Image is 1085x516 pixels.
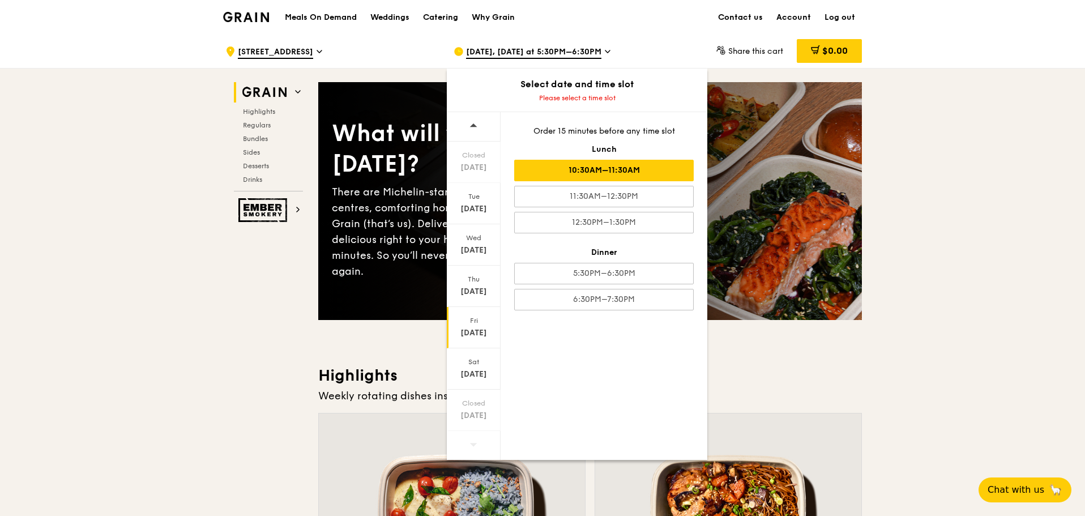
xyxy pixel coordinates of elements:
[514,126,694,137] div: Order 15 minutes before any time slot
[472,1,515,35] div: Why Grain
[243,121,271,129] span: Regulars
[770,1,818,35] a: Account
[514,144,694,155] div: Lunch
[1049,483,1062,497] span: 🦙
[332,184,590,279] div: There are Michelin-star restaurants, hawker centres, comforting home-cooked classics… and Grain (...
[448,233,499,242] div: Wed
[818,1,862,35] a: Log out
[370,1,409,35] div: Weddings
[243,108,275,116] span: Highlights
[223,12,269,22] img: Grain
[447,93,707,103] div: Please select a time slot
[318,388,862,404] div: Weekly rotating dishes inspired by flavours from around the world.
[448,245,499,256] div: [DATE]
[465,1,522,35] a: Why Grain
[448,410,499,421] div: [DATE]
[711,1,770,35] a: Contact us
[448,369,499,380] div: [DATE]
[466,46,601,59] span: [DATE], [DATE] at 5:30PM–6:30PM
[728,46,783,56] span: Share this cart
[318,365,862,386] h3: Highlights
[243,135,268,143] span: Bundles
[448,399,499,408] div: Closed
[238,46,313,59] span: [STREET_ADDRESS]
[243,176,262,184] span: Drinks
[416,1,465,35] a: Catering
[448,357,499,366] div: Sat
[514,186,694,207] div: 11:30AM–12:30PM
[447,78,707,91] div: Select date and time slot
[514,212,694,233] div: 12:30PM–1:30PM
[448,316,499,325] div: Fri
[822,45,848,56] span: $0.00
[448,286,499,297] div: [DATE]
[514,160,694,181] div: 10:30AM–11:30AM
[448,151,499,160] div: Closed
[423,1,458,35] div: Catering
[243,162,269,170] span: Desserts
[514,289,694,310] div: 6:30PM–7:30PM
[243,148,260,156] span: Sides
[514,247,694,258] div: Dinner
[364,1,416,35] a: Weddings
[448,192,499,201] div: Tue
[448,162,499,173] div: [DATE]
[514,263,694,284] div: 5:30PM–6:30PM
[979,477,1071,502] button: Chat with us🦙
[238,198,291,222] img: Ember Smokery web logo
[448,275,499,284] div: Thu
[988,483,1044,497] span: Chat with us
[238,82,291,103] img: Grain web logo
[448,203,499,215] div: [DATE]
[332,118,590,180] div: What will you eat [DATE]?
[448,327,499,339] div: [DATE]
[285,12,357,23] h1: Meals On Demand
